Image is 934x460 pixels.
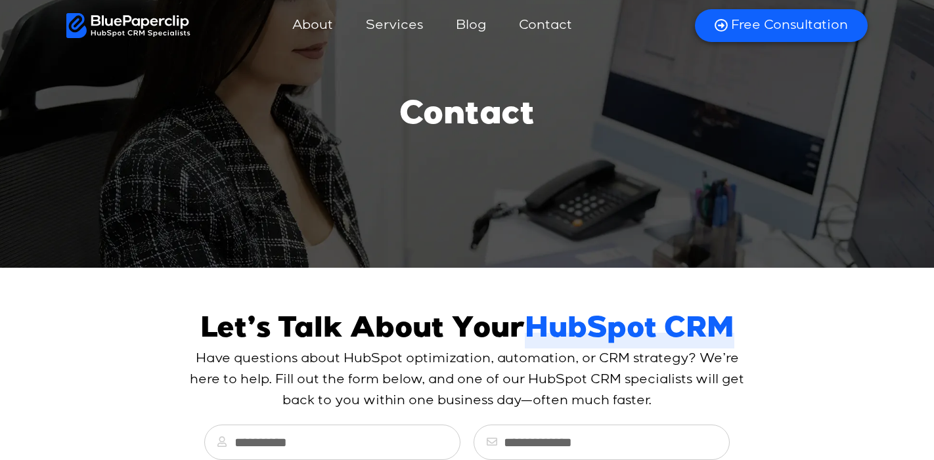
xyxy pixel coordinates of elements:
[731,17,848,34] span: Free Consultation
[443,10,499,41] a: Blog
[190,10,678,41] nav: Menu
[525,314,734,348] span: HubSpot CRM
[506,10,585,41] a: Contact
[66,13,190,38] img: BluePaperClip Logo White
[353,10,436,41] a: Services
[279,10,346,41] a: About
[200,314,734,348] h2: Let’s Talk About Your
[188,348,746,411] p: Have questions about HubSpot optimization, automation, or CRM strategy? We’re here to help. Fill ...
[399,97,535,136] h1: Contact
[695,9,868,42] a: Free Consultation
